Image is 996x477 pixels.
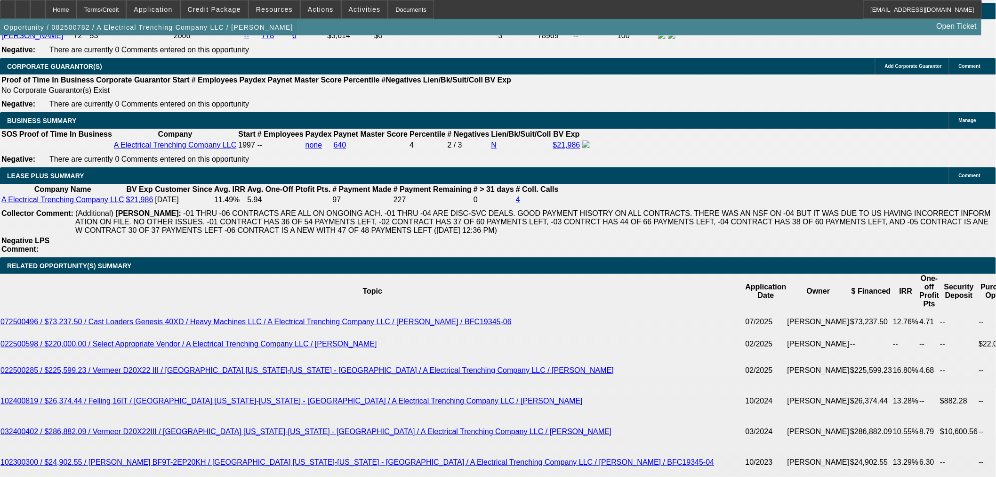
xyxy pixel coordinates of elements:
[410,141,445,149] div: 4
[238,140,256,150] td: 1997
[301,0,341,18] button: Actions
[1,86,515,95] td: No Corporate Guarantor(s) Exist
[238,130,255,138] b: Start
[850,388,892,414] td: $26,374.44
[1,155,35,163] b: Negative:
[214,195,246,205] td: 11.49%
[0,397,583,405] a: 102400819 / $26,374.44 / Felling 16IT / [GEOGRAPHIC_DATA] [US_STATE]-[US_STATE] - [GEOGRAPHIC_DAT...
[850,414,892,449] td: $286,882.09
[4,24,293,31] span: Opportunity / 082500782 / A Electrical Trenching Company LLC / [PERSON_NAME]
[75,209,113,217] span: (Additional)
[933,18,980,34] a: Open Ticket
[115,209,181,217] b: [PERSON_NAME]:
[850,309,892,335] td: $73,237.50
[257,130,304,138] b: # Employees
[473,195,514,205] td: 0
[49,100,249,108] span: There are currently 0 Comments entered on this opportunity
[745,309,787,335] td: 07/2025
[850,449,892,476] td: $24,902.55
[75,209,991,234] span: -01 THRU -06 CONTRACTS ARE ALL ON ONGOING ACH. -01 THRU -04 ARE DISC-SVC DEALS. GOOD PAYMENT HISO...
[333,185,392,193] b: # Payment Made
[34,185,91,193] b: Company Name
[745,449,787,476] td: 10/2023
[787,309,850,335] td: [PERSON_NAME]
[787,274,850,309] th: Owner
[332,195,392,205] td: 97
[188,6,241,13] span: Credit Package
[1,209,73,217] b: Collector Comment:
[892,309,919,335] td: 12.76%
[787,335,850,353] td: [PERSON_NAME]
[192,76,238,84] b: # Employees
[940,309,978,335] td: --
[850,274,892,309] th: $ Financed
[553,141,580,149] a: $21,986
[382,76,422,84] b: #Negatives
[374,31,497,41] td: $0
[959,64,980,69] span: Comment
[491,130,551,138] b: Lien/Bk/Suit/Coll
[617,31,657,41] td: 100
[448,130,490,138] b: # Negatives
[96,76,170,84] b: Corporate Guarantor
[0,318,512,326] a: 072500496 / $73,237.50 / Cast Loaders Genesis 40XD / Heavy Machines LLC / A Electrical Trenching ...
[940,414,978,449] td: $10,600.56
[134,6,172,13] span: Application
[49,155,249,163] span: There are currently 0 Comments entered on this opportunity
[850,353,892,388] td: $225,599.23
[491,141,497,149] a: N
[940,353,978,388] td: --
[0,340,377,348] a: 022500598 / $220,000.00 / Select Appropriate Vendor / A Electrical Trenching Company LLC / [PERSO...
[573,31,616,41] td: --
[474,185,514,193] b: # > 31 days
[305,141,322,149] a: none
[919,309,940,335] td: 4.71
[1,196,124,204] a: A Electrical Trenching Company LLC
[393,195,472,205] td: 227
[7,172,84,180] span: LEASE PLUS SUMMARY
[1,46,35,54] b: Negative:
[959,118,976,123] span: Manage
[0,366,614,374] a: 022500285 / $225,599.23 / Vermeer D20X22 III / [GEOGRAPHIC_DATA] [US_STATE]-[US_STATE] - [GEOGRAP...
[787,353,850,388] td: [PERSON_NAME]
[49,46,249,54] span: There are currently 0 Comments entered on this opportunity
[448,141,490,149] div: 2 / 3
[158,130,193,138] b: Company
[155,185,212,193] b: Customer Since
[7,262,131,270] span: RELATED OPPORTUNITY(S) SUMMARY
[7,117,76,124] span: BUSINESS SUMMARY
[892,353,919,388] td: 16.80%
[344,76,379,84] b: Percentile
[181,0,248,18] button: Credit Package
[1,130,18,139] th: SOS
[516,196,520,204] a: 4
[745,274,787,309] th: Application Date
[498,31,536,41] td: 3
[919,388,940,414] td: --
[410,130,445,138] b: Percentile
[423,76,483,84] b: Lien/Bk/Suit/Coll
[1,100,35,108] b: Negative:
[257,141,263,149] span: --
[892,335,919,353] td: --
[919,335,940,353] td: --
[745,353,787,388] td: 02/2025
[154,195,213,205] td: [DATE]
[940,388,978,414] td: $882.28
[787,388,850,414] td: [PERSON_NAME]
[308,6,334,13] span: Actions
[249,0,300,18] button: Resources
[919,274,940,309] th: One-off Profit Pts
[885,64,942,69] span: Add Corporate Guarantor
[268,76,342,84] b: Paynet Master Score
[959,173,980,178] span: Comment
[0,458,714,466] a: 102300300 / $24,902.55 / [PERSON_NAME] BF9T-2EP20KH / [GEOGRAPHIC_DATA] [US_STATE]-[US_STATE] - [...
[1,237,49,253] b: Negative LPS Comment:
[240,76,266,84] b: Paydex
[919,449,940,476] td: 6.30
[892,414,919,449] td: 10.55%
[940,335,978,353] td: --
[892,449,919,476] td: 13.29%
[582,140,590,148] img: facebook-icon.png
[892,388,919,414] td: 13.28%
